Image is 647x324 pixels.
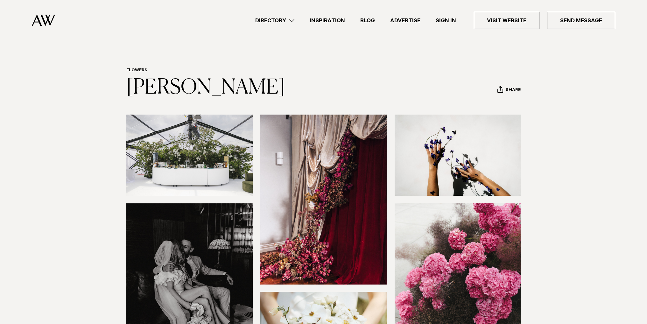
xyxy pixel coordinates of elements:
[302,16,353,25] a: Inspiration
[126,78,285,98] a: [PERSON_NAME]
[383,16,428,25] a: Advertise
[353,16,383,25] a: Blog
[474,12,539,29] a: Visit Website
[32,14,55,26] img: Auckland Weddings Logo
[547,12,615,29] a: Send Message
[497,86,521,95] button: Share
[428,16,464,25] a: Sign In
[126,68,147,73] a: Flowers
[506,88,521,94] span: Share
[248,16,302,25] a: Directory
